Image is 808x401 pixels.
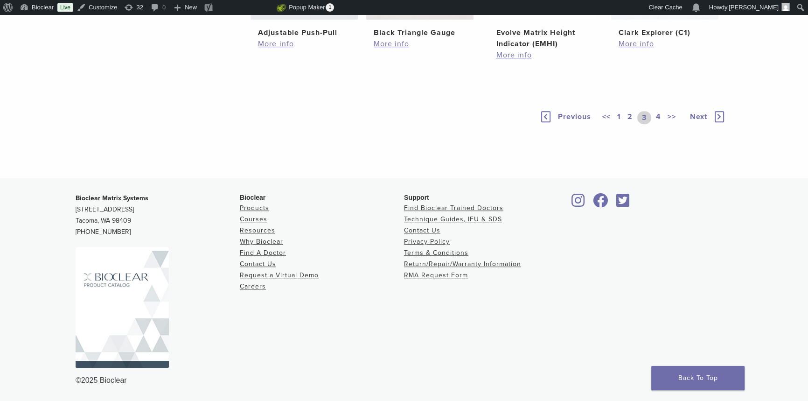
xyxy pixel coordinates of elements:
a: More info [374,38,466,49]
a: Technique Guides, IFU & SDS [404,215,502,223]
span: Bioclear [240,194,265,201]
h2: Adjustable Push-Pull [258,27,350,38]
h2: Black Triangle Gauge [374,27,466,38]
a: Careers [240,282,266,290]
img: Bioclear [76,247,169,368]
a: Terms & Conditions [404,249,468,257]
a: 4 [654,111,663,124]
a: More info [258,38,350,49]
span: Next [690,112,707,121]
a: Why Bioclear [240,238,283,246]
p: [STREET_ADDRESS] Tacoma, WA 98409 [PHONE_NUMBER] [76,193,240,238]
div: ©2025 Bioclear [76,375,732,386]
a: Bioclear [613,199,633,208]
a: RMA Request Form [404,271,468,279]
a: Live [57,3,73,12]
a: Bioclear [590,199,611,208]
h2: Clark Explorer (C1) [619,27,711,38]
a: Courses [240,215,267,223]
a: Resources [240,226,275,234]
strong: Bioclear Matrix Systems [76,194,148,202]
a: Return/Repair/Warranty Information [404,260,521,268]
a: Products [240,204,269,212]
a: Contact Us [404,226,440,234]
a: More info [619,38,711,49]
a: Contact Us [240,260,276,268]
a: Privacy Policy [404,238,450,246]
span: 1 [326,3,334,12]
a: << [600,111,613,124]
span: Support [404,194,429,201]
a: >> [666,111,678,124]
a: 2 [626,111,634,124]
a: 1 [615,111,623,124]
a: More info [496,49,588,61]
img: Views over 48 hours. Click for more Jetpack Stats. [224,2,277,14]
h2: Evolve Matrix Height Indicator (EMHI) [496,27,588,49]
a: Find Bioclear Trained Doctors [404,204,503,212]
span: Previous [558,112,591,121]
a: Request a Virtual Demo [240,271,319,279]
a: Back To Top [651,366,745,390]
a: 3 [637,111,651,124]
a: Find A Doctor [240,249,286,257]
span: [PERSON_NAME] [729,4,779,11]
a: Bioclear [568,199,588,208]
